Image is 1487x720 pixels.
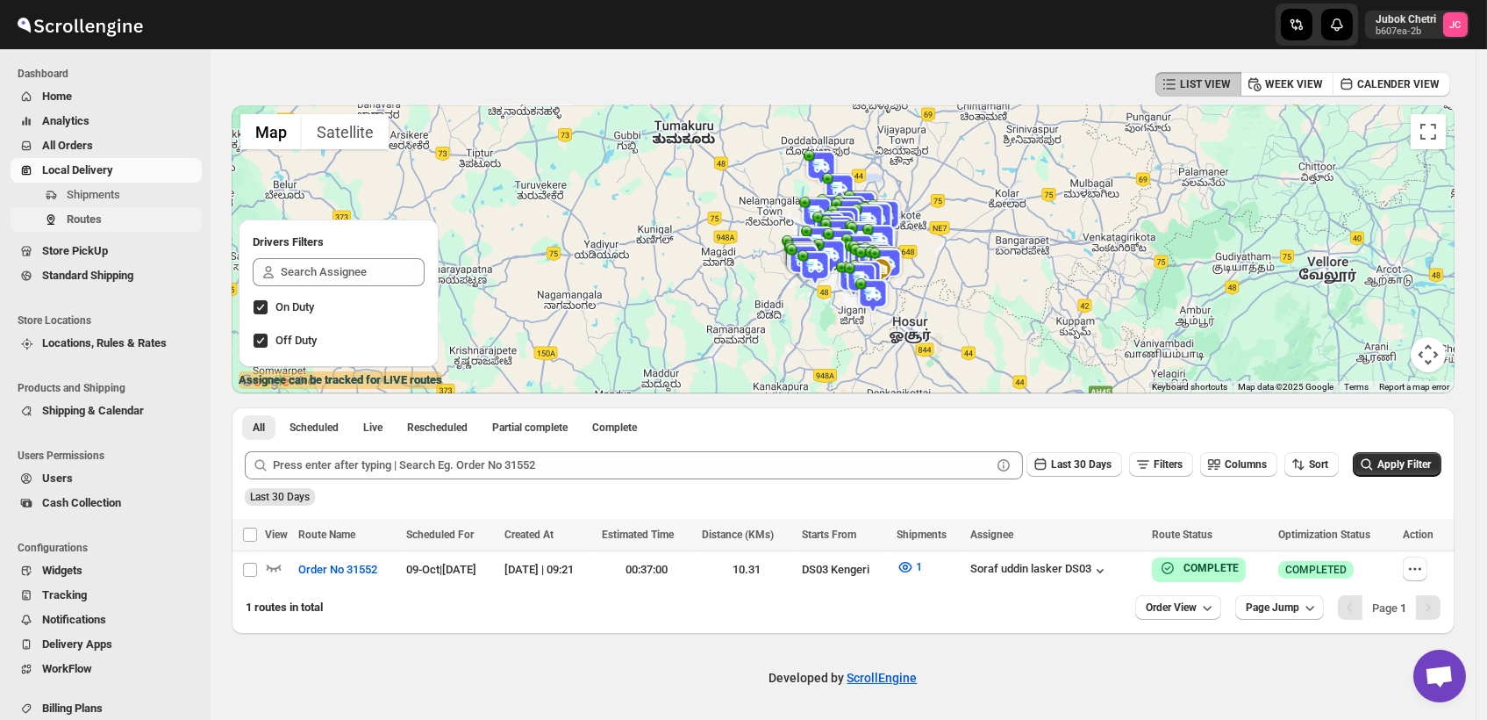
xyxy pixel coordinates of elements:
span: Filters [1154,458,1183,471]
button: Order View [1135,595,1221,620]
span: Users [42,472,73,485]
span: Jubok Chetri [1443,12,1468,37]
button: Widgets [11,558,202,583]
span: Starts From [802,529,856,541]
text: JC [1450,19,1462,31]
a: Terms (opens in new tab) [1344,382,1369,392]
p: Jubok Chetri [1376,12,1436,26]
button: Sort [1284,452,1339,477]
img: Google [236,371,294,393]
span: Billing Plans [42,702,103,715]
span: Products and Shipping [18,381,202,395]
div: Open chat [1413,650,1466,702]
span: Route Status [1152,529,1212,541]
button: Keyboard shortcuts [1152,381,1227,393]
span: Live [363,421,382,435]
span: Routes [67,212,102,226]
span: Created At [504,529,554,541]
b: 1 [1400,601,1406,615]
button: Tracking [11,583,202,608]
span: 1 routes in total [246,601,323,614]
input: Search Assignee [281,258,425,286]
button: Cash Collection [11,491,202,515]
span: Order No 31552 [298,561,377,579]
span: Sort [1309,458,1328,471]
a: Report a map error [1379,382,1449,392]
nav: Pagination [1338,595,1441,620]
span: Scheduled For [407,529,475,541]
span: Notifications [42,613,106,626]
span: View [265,529,288,541]
button: Show satellite imagery [302,114,389,149]
button: Analytics [11,109,202,133]
span: Columns [1225,458,1267,471]
span: WorkFlow [42,662,92,675]
span: Assignee [970,529,1013,541]
span: Local Delivery [42,163,113,176]
span: On Duty [275,300,314,313]
button: Notifications [11,608,202,632]
span: Delivery Apps [42,637,112,651]
button: Order No 31552 [288,556,388,584]
b: COMPLETE [1183,562,1239,574]
span: Order View [1146,601,1197,615]
span: Off Duty [275,334,317,347]
span: Tracking [42,588,87,601]
h2: Drivers Filters [253,234,425,251]
span: Scheduled [290,421,339,435]
span: Page [1372,601,1406,615]
button: WorkFlow [11,657,202,681]
span: LIST VIEW [1180,77,1231,91]
button: LIST VIEW [1155,72,1241,97]
span: Dashboard [18,67,202,81]
button: Shipments [11,183,202,207]
button: Toggle fullscreen view [1411,114,1446,149]
button: Users [11,466,202,491]
button: User menu [1365,11,1469,39]
button: Home [11,84,202,109]
a: Open this area in Google Maps (opens a new window) [236,371,294,393]
img: ScrollEngine [14,3,146,47]
span: Widgets [42,564,82,577]
span: Shipments [897,529,947,541]
span: WEEK VIEW [1265,77,1323,91]
span: Last 30 Days [250,491,310,503]
p: Developed by [769,669,918,687]
button: CALENDER VIEW [1333,72,1450,97]
div: 10.31 [702,561,791,579]
div: DS03 Kengeri [802,561,886,579]
span: Last 30 Days [1051,458,1112,471]
button: All routes [242,415,275,440]
span: Analytics [42,114,89,127]
span: Shipping & Calendar [42,404,144,417]
span: CALENDER VIEW [1357,77,1440,91]
span: Estimated Time [602,529,674,541]
span: Configurations [18,541,202,555]
button: Columns [1200,452,1277,477]
button: COMPLETE [1159,559,1239,577]
a: ScrollEngine [847,671,918,685]
button: Routes [11,207,202,232]
span: Home [42,90,72,103]
div: [DATE] | 09:21 [504,561,591,579]
span: Store PickUp [42,244,108,257]
span: Rescheduled [407,421,468,435]
span: Users Permissions [18,449,202,463]
button: Show street map [240,114,302,149]
div: Soraf uddin lasker DS03 [970,562,1109,580]
span: Distance (KMs) [702,529,774,541]
button: 1 [886,553,933,581]
button: Locations, Rules & Rates [11,331,202,356]
span: Page Jump [1246,601,1299,615]
span: Apply Filter [1377,458,1431,471]
button: Last 30 Days [1026,452,1122,477]
label: Assignee can be tracked for LIVE routes [239,371,442,389]
span: Shipments [67,188,120,201]
span: Map data ©2025 Google [1238,382,1333,392]
span: Action [1403,529,1433,541]
div: 00:37:00 [602,561,691,579]
span: COMPLETED [1285,563,1347,577]
span: All Orders [42,139,93,152]
span: 09-Oct | [DATE] [407,563,477,576]
span: Standard Shipping [42,269,133,282]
